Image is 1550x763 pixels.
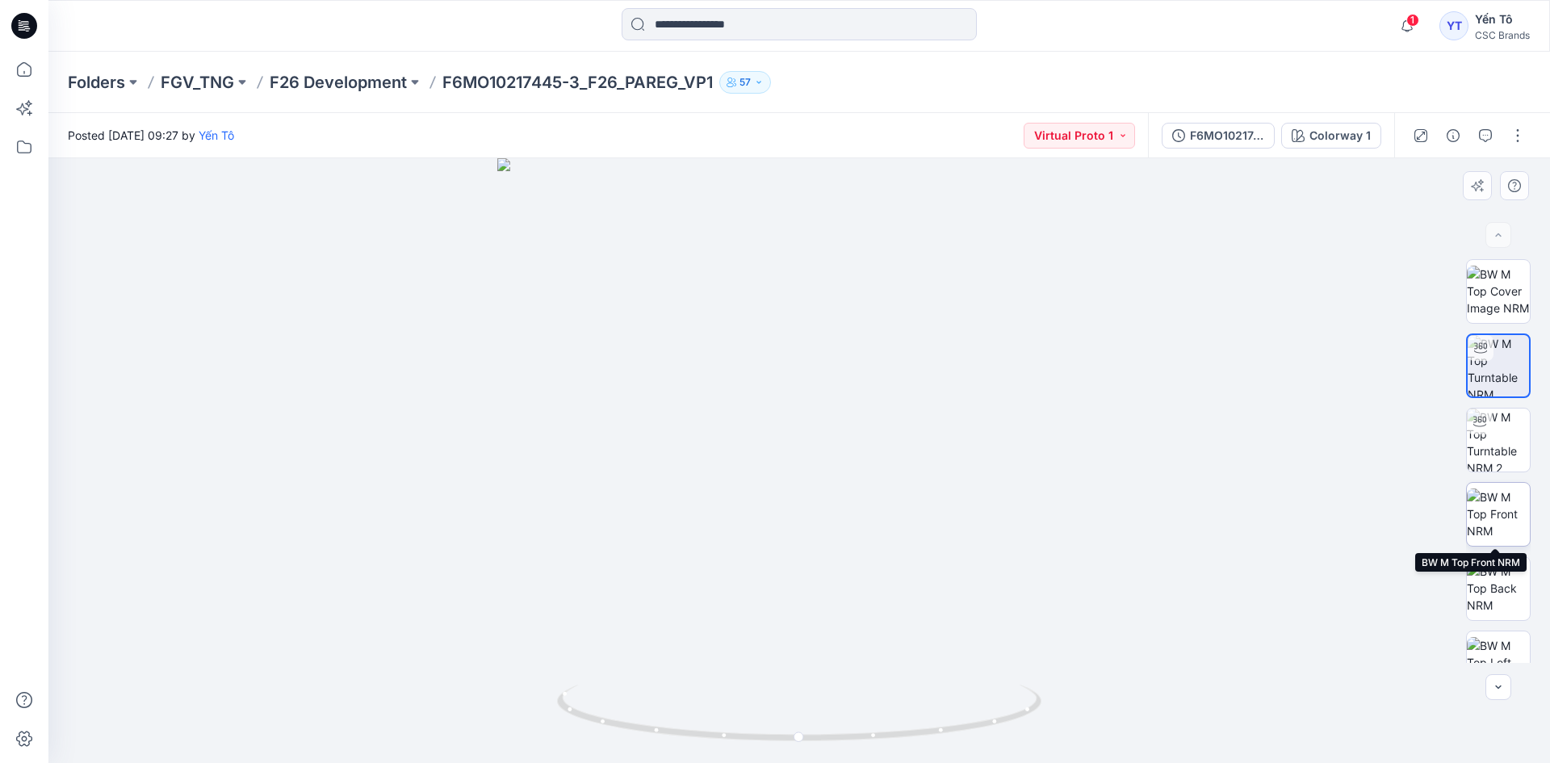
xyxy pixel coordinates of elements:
a: F26 Development [270,71,407,94]
button: 57 [719,71,771,94]
img: BW M Top Turntable NRM 2 [1467,409,1530,472]
div: Colorway 1 [1309,127,1371,145]
img: BW M Top Front NRM [1467,488,1530,539]
span: 1 [1406,14,1419,27]
a: Yến Tô [199,128,234,142]
img: BW M Top Cover Image NRM [1467,266,1530,317]
div: F6MO10217445-3_F26_PAREG_VP1 [1190,127,1264,145]
a: Folders [68,71,125,94]
button: Details [1440,123,1466,149]
div: YT [1439,11,1468,40]
span: Posted [DATE] 09:27 by [68,127,234,144]
p: 57 [739,73,751,91]
img: BW M Top Left NRM [1467,637,1530,688]
p: F6MO10217445-3_F26_PAREG_VP1 [442,71,713,94]
a: FGV_TNG [161,71,234,94]
div: CSC Brands [1475,29,1530,41]
img: BW M Top Turntable NRM [1468,335,1529,396]
img: BW M Top Back NRM [1467,563,1530,614]
div: Yến Tô [1475,10,1530,29]
button: Colorway 1 [1281,123,1381,149]
button: F6MO10217445-3_F26_PAREG_VP1 [1162,123,1275,149]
